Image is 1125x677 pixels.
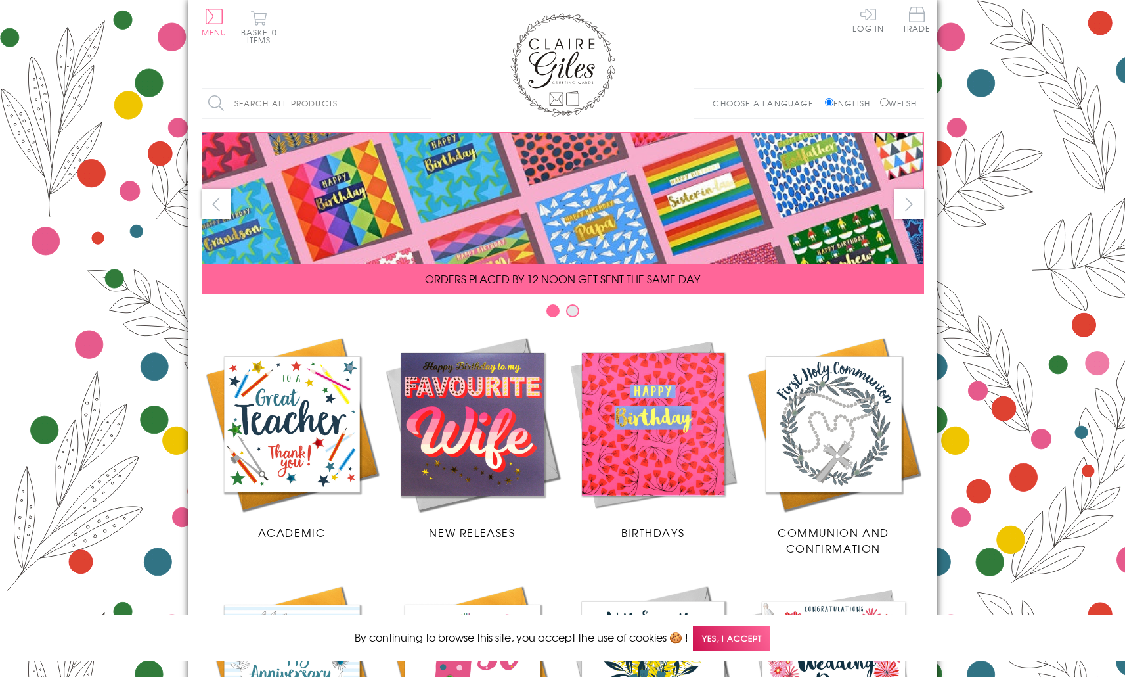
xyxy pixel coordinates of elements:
[778,525,889,556] span: Communion and Confirmation
[743,334,924,556] a: Communion and Confirmation
[903,7,931,35] a: Trade
[202,9,227,36] button: Menu
[241,11,277,44] button: Basket0 items
[546,304,560,317] button: Carousel Page 1 (Current Slide)
[202,89,431,118] input: Search all products
[563,334,743,540] a: Birthdays
[713,97,822,109] p: Choose a language:
[510,13,615,117] img: Claire Giles Greetings Cards
[202,26,227,38] span: Menu
[202,334,382,540] a: Academic
[202,304,924,324] div: Carousel Pagination
[429,525,515,540] span: New Releases
[825,98,833,106] input: English
[382,334,563,540] a: New Releases
[693,626,770,651] span: Yes, I accept
[894,189,924,219] button: next
[247,26,277,46] span: 0 items
[258,525,326,540] span: Academic
[202,189,231,219] button: prev
[880,98,889,106] input: Welsh
[621,525,684,540] span: Birthdays
[903,7,931,32] span: Trade
[418,89,431,118] input: Search
[425,271,700,287] span: ORDERS PLACED BY 12 NOON GET SENT THE SAME DAY
[880,97,917,109] label: Welsh
[566,304,579,317] button: Carousel Page 2
[852,7,884,32] a: Log In
[825,97,877,109] label: English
